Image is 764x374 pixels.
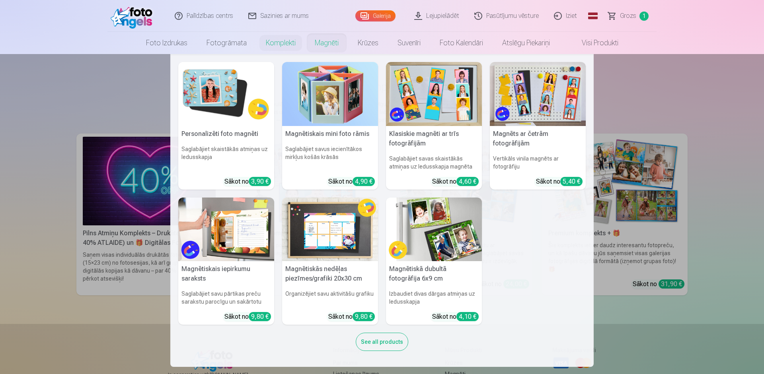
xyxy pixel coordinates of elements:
a: Magnēti [305,32,348,54]
h6: Vertikāls vinila magnēts ar fotogrāfiju [490,151,586,174]
h5: Magnētiskās nedēļas piezīmes/grafiki 20x30 cm [282,261,378,287]
span: Grozs [620,11,636,21]
img: Magnētiskā dubultā fotogrāfija 6x9 cm [386,198,482,262]
h6: Saglabājiet savu pārtikas preču sarakstu parocīgu un sakārtotu [178,287,274,309]
a: Atslēgu piekariņi [493,32,559,54]
div: 4,90 € [353,177,375,186]
div: 9,80 € [353,312,375,321]
img: Magnētiskās nedēļas piezīmes/grafiki 20x30 cm [282,198,378,262]
h5: Magnēts ar četrām fotogrāfijām [490,126,586,151]
div: 5,40 € [560,177,583,186]
h6: Izbaudiet divas dārgas atmiņas uz ledusskapja [386,287,482,309]
img: Personalizēti foto magnēti [178,62,274,126]
a: Magnētiskais mini foto rāmisMagnētiskais mini foto rāmisSaglabājiet savus iecienītākos mirkļus ko... [282,62,378,190]
div: 4,10 € [456,312,479,321]
a: Klasiskie magnēti ar trīs fotogrāfijāmKlasiskie magnēti ar trīs fotogrāfijāmSaglabājiet savas ska... [386,62,482,190]
a: Suvenīri [388,32,430,54]
div: Sākot no [536,177,583,186]
h5: Klasiskie magnēti ar trīs fotogrāfijām [386,126,482,151]
a: Magnēts ar četrām fotogrāfijāmMagnēts ar četrām fotogrāfijāmVertikāls vinila magnēts ar fotogrāfi... [490,62,586,190]
div: Sākot no [224,177,271,186]
img: /fa1 [111,3,156,29]
a: Personalizēti foto magnētiPersonalizēti foto magnētiSaglabājiet skaistākās atmiņas uz ledusskapja... [178,62,274,190]
h5: Personalizēti foto magnēti [178,126,274,142]
a: Foto izdrukas [136,32,197,54]
h5: Magnētiskā dubultā fotogrāfija 6x9 cm [386,261,482,287]
h5: Magnētiskais iepirkumu saraksts [178,261,274,287]
a: Krūzes [348,32,388,54]
h6: Saglabājiet skaistākās atmiņas uz ledusskapja [178,142,274,174]
h6: Saglabājiet savas skaistākās atmiņas uz ledusskapja magnēta [386,151,482,174]
div: Sākot no [328,312,375,322]
img: Magnētiskais mini foto rāmis [282,62,378,126]
div: Sākot no [224,312,271,322]
h6: Organizējiet savu aktivitāšu grafiku [282,287,378,309]
div: See all products [356,333,408,351]
img: Magnēts ar četrām fotogrāfijām [490,62,586,126]
a: Magnētiskā dubultā fotogrāfija 6x9 cmMagnētiskā dubultā fotogrāfija 6x9 cmIzbaudiet divas dārgas ... [386,198,482,325]
a: Komplekti [256,32,305,54]
div: 3,90 € [249,177,271,186]
a: Foto kalendāri [430,32,493,54]
a: Magnētiskais iepirkumu sarakstsMagnētiskais iepirkumu sarakstsSaglabājiet savu pārtikas preču sar... [178,198,274,325]
span: 1 [639,12,649,21]
a: Fotogrāmata [197,32,256,54]
a: Magnētiskās nedēļas piezīmes/grafiki 20x30 cmMagnētiskās nedēļas piezīmes/grafiki 20x30 cmOrganiz... [282,198,378,325]
a: See all products [356,337,408,345]
img: Magnētiskais iepirkumu saraksts [178,198,274,262]
h5: Magnētiskais mini foto rāmis [282,126,378,142]
div: Sākot no [328,177,375,186]
h6: Saglabājiet savus iecienītākos mirkļus košās krāsās [282,142,378,174]
div: Sākot no [432,177,479,186]
div: 4,60 € [456,177,479,186]
a: Galerija [355,10,396,21]
a: Visi produkti [559,32,628,54]
img: Klasiskie magnēti ar trīs fotogrāfijām [386,62,482,126]
div: Sākot no [432,312,479,322]
div: 9,80 € [249,312,271,321]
